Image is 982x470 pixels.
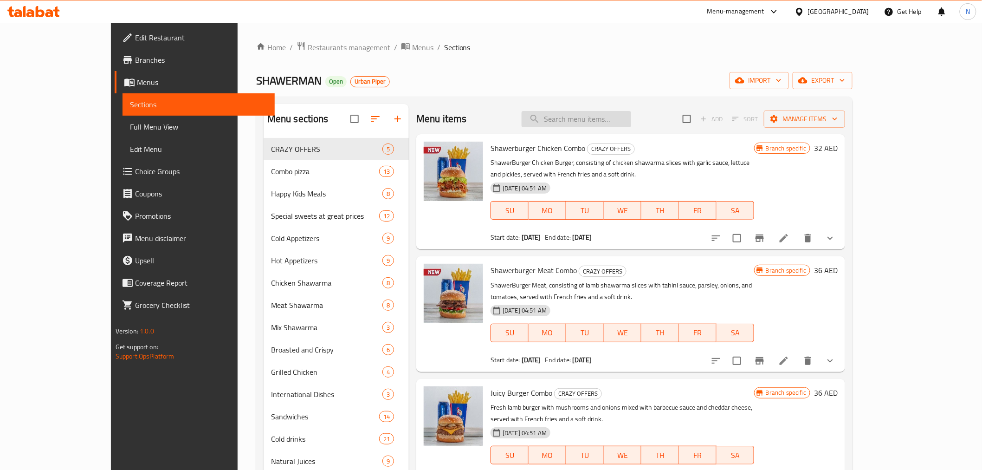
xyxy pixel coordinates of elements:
[115,71,275,93] a: Menus
[679,324,717,342] button: FR
[727,351,747,371] span: Select to update
[271,210,379,222] span: Special sweets at great prices
[123,116,275,138] a: Full Menu View
[491,141,585,155] span: Shawerburger Chicken Combo
[588,144,634,154] span: CRAZY OFFERS
[579,266,626,277] span: CRAZY OFFERS
[762,144,810,153] span: Branch specific
[800,75,845,86] span: export
[271,456,382,467] span: Natural Juices
[793,72,853,89] button: export
[529,324,566,342] button: MO
[325,78,347,85] span: Open
[814,264,838,277] h6: 36 AED
[271,166,379,177] span: Combo pizza
[814,142,838,155] h6: 32 AED
[720,326,750,339] span: SA
[271,411,379,422] div: Sandwiches
[522,354,541,366] b: [DATE]
[499,429,550,437] span: [DATE] 04:51 AM
[495,204,525,217] span: SU
[491,157,754,180] p: ShawerBurger Chicken Burger, consisting of chicken shawarma slices with garlic sauce, lettuce and...
[437,42,440,53] li: /
[271,277,382,288] span: Chicken Shawarma
[645,326,675,339] span: TH
[522,111,631,127] input: search
[271,433,379,444] div: Cold drinks
[825,233,836,244] svg: Show Choices
[491,324,529,342] button: SU
[566,201,604,220] button: TU
[382,389,394,400] div: items
[607,204,638,217] span: WE
[491,386,552,400] span: Juicy Burger Combo
[607,449,638,462] span: WE
[697,112,726,126] span: Add item
[382,456,394,467] div: items
[383,457,394,466] span: 9
[271,300,382,311] div: Meat Shawarma
[383,346,394,354] span: 6
[545,231,571,243] span: End date:
[325,76,347,87] div: Open
[717,446,754,464] button: SA
[267,112,329,126] h2: Menu sections
[383,390,394,399] span: 3
[491,446,529,464] button: SU
[271,188,382,199] div: Happy Kids Meals
[705,227,727,249] button: sort-choices
[383,189,394,198] span: 8
[115,183,275,205] a: Coupons
[264,249,409,272] div: Hot Appetizers9
[808,7,869,17] div: [GEOGRAPHIC_DATA]
[135,277,267,288] span: Coverage Report
[115,160,275,183] a: Choice Groups
[264,339,409,361] div: Broasted and Crispy6
[579,266,627,277] div: CRAZY OFFERS
[587,144,635,155] div: CRAZY OFFERS
[308,42,390,53] span: Restaurants management
[379,166,394,177] div: items
[115,205,275,227] a: Promotions
[123,93,275,116] a: Sections
[135,233,267,244] span: Menu disclaimer
[135,210,267,222] span: Promotions
[491,231,520,243] span: Start date:
[382,233,394,244] div: items
[382,277,394,288] div: items
[135,255,267,266] span: Upsell
[135,54,267,65] span: Branches
[116,350,174,362] a: Support.OpsPlatform
[717,324,754,342] button: SA
[264,227,409,249] div: Cold Appetizers9
[491,201,529,220] button: SU
[264,383,409,405] div: International Dishes3
[271,255,382,266] div: Hot Appetizers
[379,411,394,422] div: items
[677,109,697,129] span: Select section
[271,344,382,355] span: Broasted and Crispy
[264,428,409,450] div: Cold drinks21
[115,272,275,294] a: Coverage Report
[679,201,717,220] button: FR
[271,233,382,244] span: Cold Appetizers
[607,326,638,339] span: WE
[271,389,382,400] span: International Dishes
[491,263,577,277] span: Shawerburger Meat Combo
[720,449,750,462] span: SA
[115,227,275,249] a: Menu disclaimer
[717,201,754,220] button: SA
[351,78,389,85] span: Urban Piper
[819,350,841,372] button: show more
[264,316,409,339] div: Mix Shawarma3
[130,99,267,110] span: Sections
[135,166,267,177] span: Choice Groups
[532,326,562,339] span: MO
[115,249,275,272] a: Upsell
[383,368,394,377] span: 4
[116,341,158,353] span: Get support on:
[499,306,550,315] span: [DATE] 04:51 AM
